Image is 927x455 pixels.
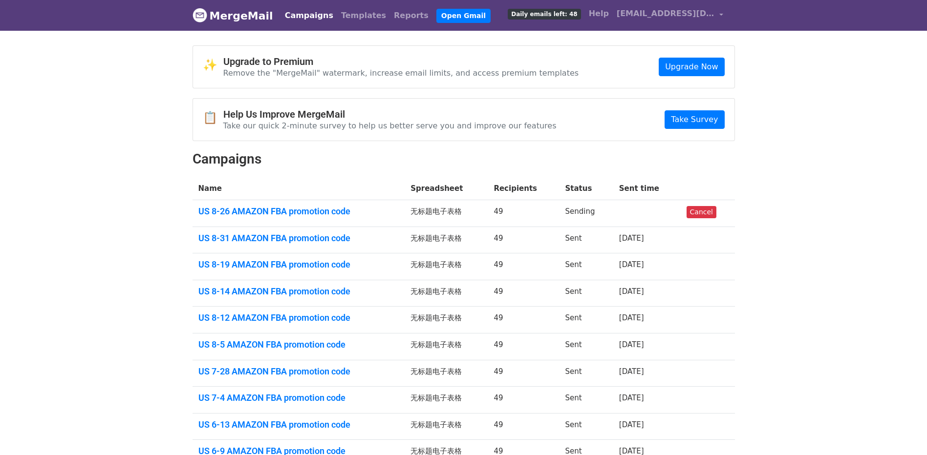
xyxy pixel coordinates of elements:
[198,366,399,377] a: US 7-28 AMAZON FBA promotion code
[405,333,488,360] td: 无标题电子表格
[659,58,724,76] a: Upgrade Now
[488,253,559,280] td: 49
[405,360,488,387] td: 无标题电子表格
[619,313,644,322] a: [DATE]
[488,387,559,414] td: 49
[504,4,584,23] a: Daily emails left: 48
[193,5,273,26] a: MergeMail
[619,367,644,376] a: [DATE]
[436,9,491,23] a: Open Gmail
[488,413,559,440] td: 49
[198,393,399,403] a: US 7-4 AMAZON FBA promotion code
[405,280,488,307] td: 无标题电子表格
[198,339,399,350] a: US 8-5 AMAZON FBA promotion code
[198,286,399,297] a: US 8-14 AMAZON FBA promotion code
[488,360,559,387] td: 49
[488,227,559,253] td: 49
[198,312,399,323] a: US 8-12 AMAZON FBA promotion code
[488,333,559,360] td: 49
[203,111,223,125] span: 📋
[193,8,207,22] img: MergeMail logo
[617,8,714,20] span: [EMAIL_ADDRESS][DOMAIN_NAME]
[560,307,613,333] td: Sent
[560,280,613,307] td: Sent
[613,177,681,200] th: Sent time
[613,4,727,27] a: [EMAIL_ADDRESS][DOMAIN_NAME]
[405,413,488,440] td: 无标题电子表格
[203,58,223,72] span: ✨
[619,234,644,243] a: [DATE]
[665,110,724,129] a: Take Survey
[193,151,735,167] h2: Campaigns
[560,360,613,387] td: Sent
[405,253,488,280] td: 无标题电子表格
[619,420,644,429] a: [DATE]
[281,6,337,25] a: Campaigns
[687,206,716,218] a: Cancel
[560,413,613,440] td: Sent
[198,419,399,430] a: US 6-13 AMAZON FBA promotion code
[488,200,559,227] td: 49
[560,253,613,280] td: Sent
[619,260,644,269] a: [DATE]
[223,56,579,67] h4: Upgrade to Premium
[223,68,579,78] p: Remove the "MergeMail" watermark, increase email limits, and access premium templates
[619,393,644,402] a: [DATE]
[405,200,488,227] td: 无标题电子表格
[405,307,488,333] td: 无标题电子表格
[560,200,613,227] td: Sending
[488,280,559,307] td: 49
[585,4,613,23] a: Help
[405,177,488,200] th: Spreadsheet
[198,233,399,244] a: US 8-31 AMAZON FBA promotion code
[390,6,432,25] a: Reports
[198,259,399,270] a: US 8-19 AMAZON FBA promotion code
[223,108,557,120] h4: Help Us Improve MergeMail
[198,206,399,217] a: US 8-26 AMAZON FBA promotion code
[488,307,559,333] td: 49
[337,6,390,25] a: Templates
[405,387,488,414] td: 无标题电子表格
[619,287,644,296] a: [DATE]
[619,340,644,349] a: [DATE]
[223,121,557,131] p: Take our quick 2-minute survey to help us better serve you and improve our features
[560,177,613,200] th: Status
[193,177,405,200] th: Name
[405,227,488,253] td: 无标题电子表格
[488,177,559,200] th: Recipients
[560,387,613,414] td: Sent
[560,333,613,360] td: Sent
[508,9,581,20] span: Daily emails left: 48
[560,227,613,253] td: Sent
